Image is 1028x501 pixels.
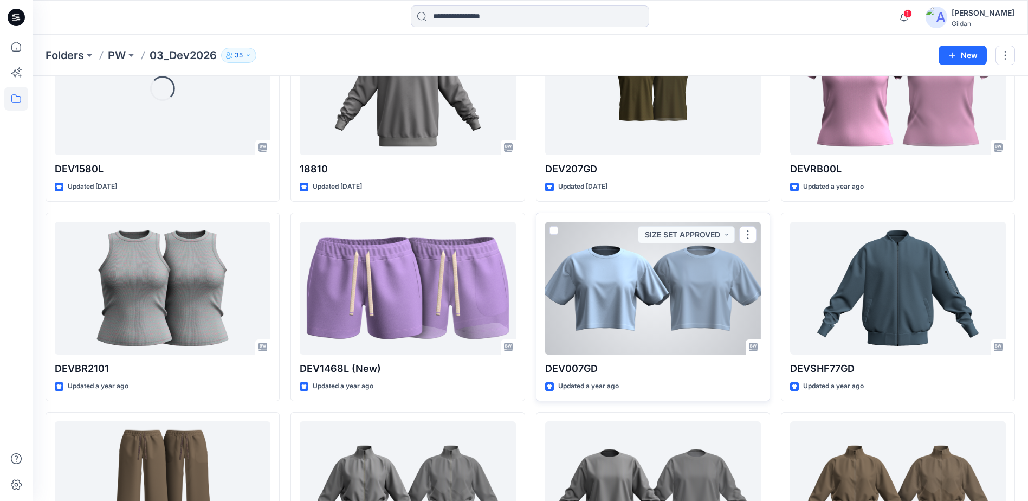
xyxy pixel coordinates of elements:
[939,46,987,65] button: New
[545,361,761,376] p: DEV007GD
[558,181,607,192] p: Updated [DATE]
[790,22,1006,155] a: DEVRB00L
[300,222,515,355] a: DEV1468L (New)
[313,381,373,392] p: Updated a year ago
[55,222,270,355] a: DEVBR2101
[150,48,217,63] p: 03_Dev2026
[55,162,270,177] p: DEV1580L
[952,7,1014,20] div: [PERSON_NAME]
[545,162,761,177] p: DEV207GD
[790,222,1006,355] a: DEVSHF77GD
[46,48,84,63] a: Folders
[300,22,515,155] a: 18810
[300,162,515,177] p: 18810
[545,22,761,155] a: DEV207GD
[68,381,128,392] p: Updated a year ago
[68,181,117,192] p: Updated [DATE]
[803,381,864,392] p: Updated a year ago
[790,361,1006,376] p: DEVSHF77GD
[903,9,912,18] span: 1
[545,222,761,355] a: DEV007GD
[108,48,126,63] a: PW
[221,48,256,63] button: 35
[952,20,1014,28] div: Gildan
[558,381,619,392] p: Updated a year ago
[235,49,243,61] p: 35
[300,361,515,376] p: DEV1468L (New)
[55,361,270,376] p: DEVBR2101
[926,7,947,28] img: avatar
[803,181,864,192] p: Updated a year ago
[313,181,362,192] p: Updated [DATE]
[790,162,1006,177] p: DEVRB00L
